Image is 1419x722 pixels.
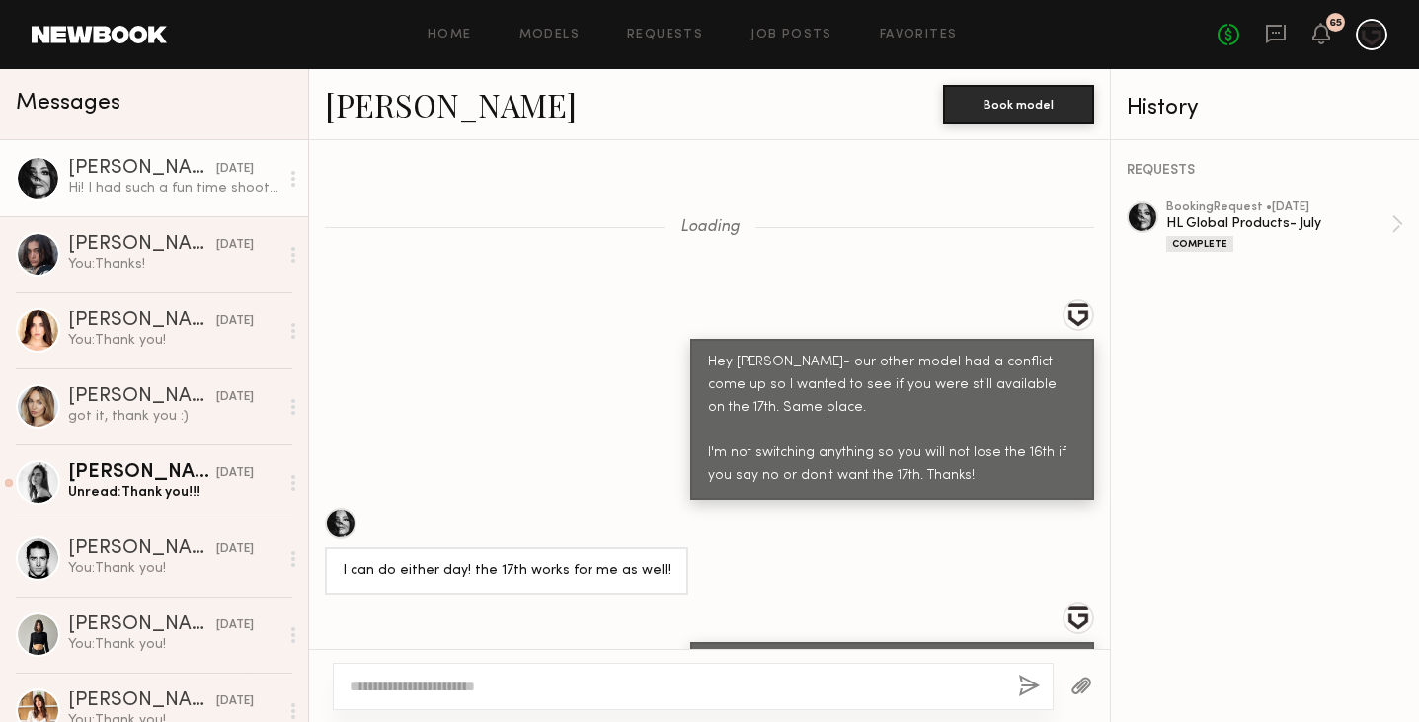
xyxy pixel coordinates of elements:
div: 65 [1329,18,1342,29]
div: [PERSON_NAME] [68,235,216,255]
div: Hi! I had such a fun time shooting with you guys. I was curious where the photos will be coming o... [68,179,278,198]
div: [PERSON_NAME] [68,463,216,483]
div: [PERSON_NAME] [68,691,216,711]
div: [DATE] [216,464,254,483]
div: [PERSON_NAME] [68,159,216,179]
div: You: Thank you! [68,635,278,654]
div: [DATE] [216,160,254,179]
div: REQUESTS [1127,164,1403,178]
div: [DATE] [216,388,254,407]
div: You: Thanks! [68,255,278,274]
div: booking Request • [DATE] [1166,201,1391,214]
div: [DATE] [216,236,254,255]
div: History [1127,97,1403,120]
a: Book model [943,95,1094,112]
button: Book model [943,85,1094,124]
div: [PERSON_NAME] [68,615,216,635]
div: Hey [PERSON_NAME]- our other model had a conflict come up so I wanted to see if you were still av... [708,352,1076,488]
a: Job Posts [750,29,832,41]
div: [PERSON_NAME] [68,387,216,407]
div: [DATE] [216,312,254,331]
div: Unread: Thank you!!! [68,483,278,502]
div: [DATE] [216,692,254,711]
div: I can do either day! the 17th works for me as well! [343,560,670,583]
div: [PERSON_NAME] [68,311,216,331]
div: HL Global Products- July [1166,214,1391,233]
span: Loading [680,219,740,236]
div: [DATE] [216,540,254,559]
div: [PERSON_NAME] [68,539,216,559]
div: [DATE] [216,616,254,635]
span: Messages [16,92,120,115]
div: got it, thank you :) [68,407,278,426]
a: [PERSON_NAME] [325,83,577,125]
a: Favorites [880,29,958,41]
a: bookingRequest •[DATE]HL Global Products- JulyComplete [1166,201,1403,252]
div: You: Thank you! [68,559,278,578]
div: You: Thank you! [68,331,278,350]
a: Home [428,29,472,41]
a: Requests [627,29,703,41]
div: Complete [1166,236,1233,252]
a: Models [519,29,580,41]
